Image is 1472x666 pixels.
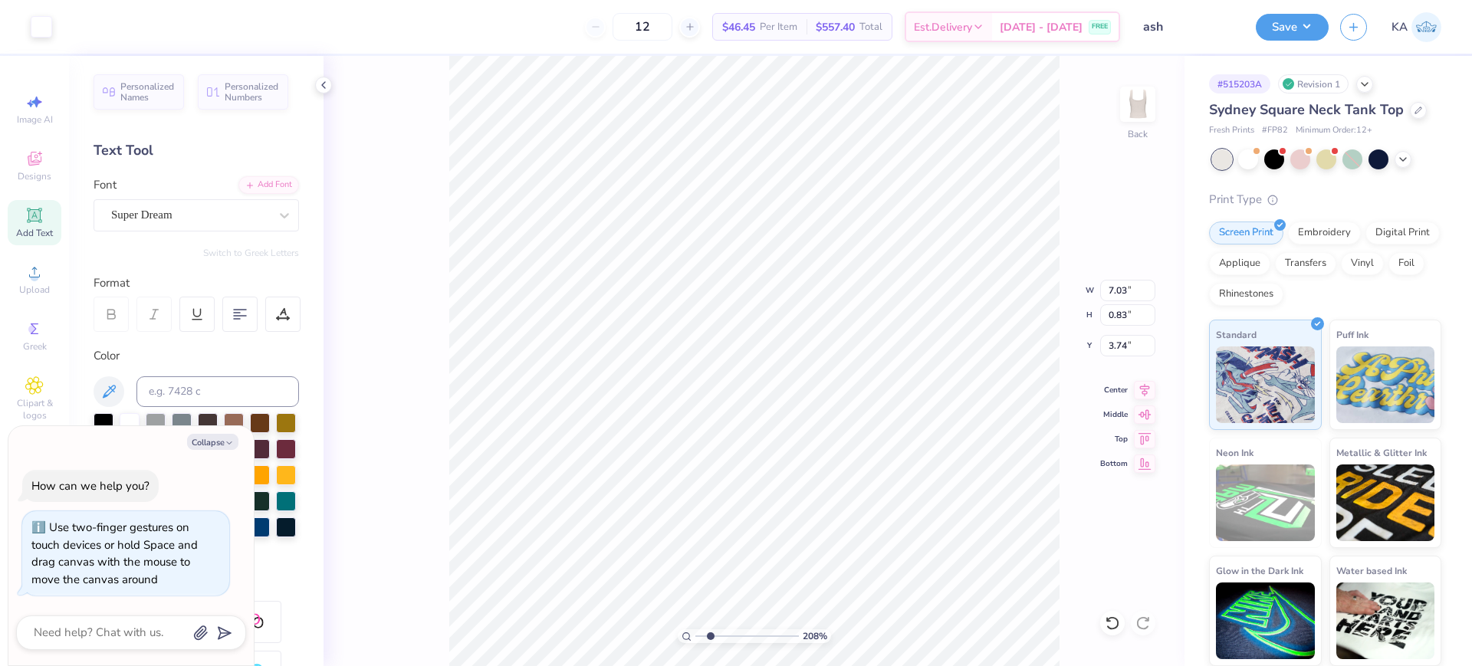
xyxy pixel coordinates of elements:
[8,397,61,422] span: Clipart & logos
[1209,252,1270,275] div: Applique
[17,113,53,126] span: Image AI
[1388,252,1424,275] div: Foil
[1216,563,1303,579] span: Glow in the Dark Ink
[760,19,797,35] span: Per Item
[1000,19,1083,35] span: [DATE] - [DATE]
[1216,582,1315,659] img: Glow in the Dark Ink
[1365,221,1440,244] div: Digital Print
[1336,445,1427,461] span: Metallic & Glitter Ink
[136,376,299,407] input: e.g. 7428 c
[816,19,855,35] span: $557.40
[1216,326,1257,343] span: Standard
[94,274,301,292] div: Format
[1336,346,1435,423] img: Puff Ink
[1100,409,1128,420] span: Middle
[803,629,827,643] span: 208 %
[1216,445,1253,461] span: Neon Ink
[19,284,50,296] span: Upload
[914,19,972,35] span: Est. Delivery
[1128,127,1148,141] div: Back
[1216,346,1315,423] img: Standard
[1122,89,1153,120] img: Back
[23,340,47,353] span: Greek
[18,170,51,182] span: Designs
[238,176,299,194] div: Add Font
[1209,191,1441,208] div: Print Type
[94,140,299,161] div: Text Tool
[1209,100,1404,119] span: Sydney Square Neck Tank Top
[1100,434,1128,445] span: Top
[613,13,672,41] input: – –
[94,176,117,194] label: Font
[1391,12,1441,42] a: KA
[1336,582,1435,659] img: Water based Ink
[1132,11,1244,42] input: Untitled Design
[1092,21,1108,32] span: FREE
[1100,458,1128,469] span: Bottom
[1336,464,1435,541] img: Metallic & Glitter Ink
[187,434,238,450] button: Collapse
[94,347,299,365] div: Color
[1275,252,1336,275] div: Transfers
[722,19,755,35] span: $46.45
[120,81,175,103] span: Personalized Names
[1209,124,1254,137] span: Fresh Prints
[1209,74,1270,94] div: # 515203A
[31,520,198,587] div: Use two-finger gestures on touch devices or hold Space and drag canvas with the mouse to move the...
[16,227,53,239] span: Add Text
[1209,221,1283,244] div: Screen Print
[31,478,149,494] div: How can we help you?
[1216,464,1315,541] img: Neon Ink
[225,81,279,103] span: Personalized Numbers
[1341,252,1384,275] div: Vinyl
[859,19,882,35] span: Total
[1336,326,1368,343] span: Puff Ink
[1336,563,1407,579] span: Water based Ink
[1296,124,1372,137] span: Minimum Order: 12 +
[1278,74,1349,94] div: Revision 1
[1288,221,1361,244] div: Embroidery
[1100,385,1128,395] span: Center
[1391,18,1408,36] span: KA
[1209,283,1283,306] div: Rhinestones
[1262,124,1288,137] span: # FP82
[1411,12,1441,42] img: Kate Agsalon
[1256,14,1329,41] button: Save
[203,247,299,259] button: Switch to Greek Letters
